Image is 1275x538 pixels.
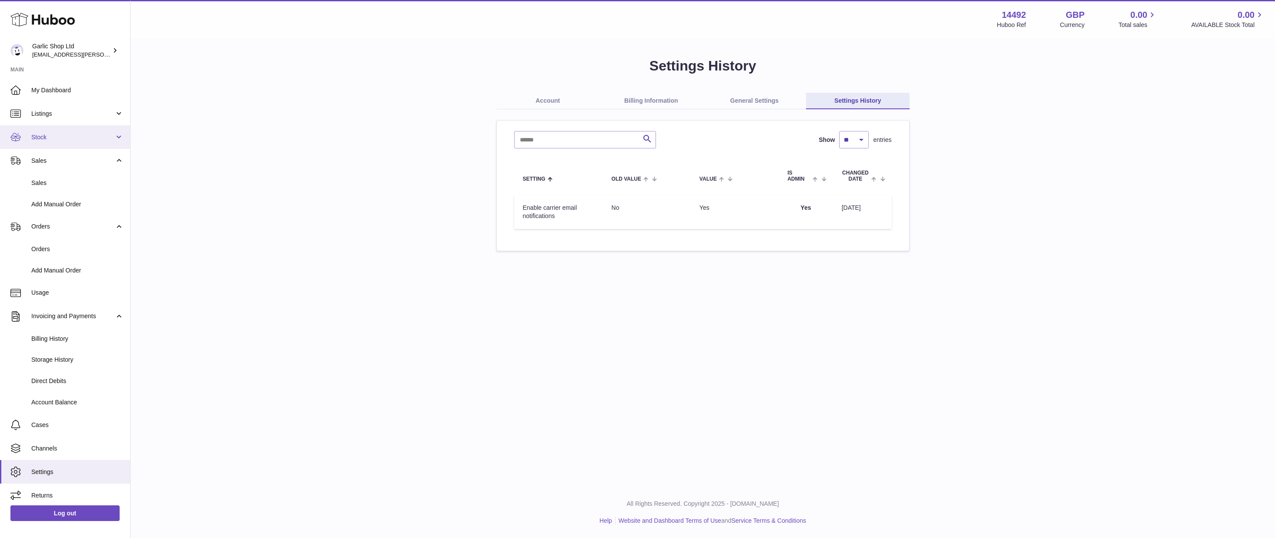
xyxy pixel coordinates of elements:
div: No [612,204,682,212]
strong: 14492 [1002,9,1026,21]
span: Add Manual Order [31,200,124,208]
a: General Settings [703,93,806,109]
div: Currency [1060,21,1085,29]
span: Add Manual Order [31,266,124,275]
span: Account Balance [31,398,124,407]
img: alec.veit@garlicshop.co.uk [10,44,23,57]
span: Orders [31,245,124,253]
span: Invoicing and Payments [31,312,114,320]
span: Billing History [31,335,124,343]
a: Account [496,93,600,109]
a: Website and Dashboard Terms of Use [619,517,721,524]
span: Direct Debits [31,377,124,385]
span: Settings [31,468,124,476]
div: Enable carrier email notifications [523,204,594,220]
div: Yes [699,204,770,212]
span: Usage [31,289,124,297]
li: and [616,517,806,525]
a: Billing Information [599,93,703,109]
p: All Rights Reserved. Copyright 2025 - [DOMAIN_NAME] [137,500,1268,508]
span: Channels [31,444,124,453]
span: Storage History [31,356,124,364]
span: Sales [31,179,124,187]
span: Returns [31,491,124,500]
span: Sales [31,157,114,165]
strong: GBP [1066,9,1084,21]
span: Setting [523,176,545,182]
span: entries [873,136,891,144]
span: Value [699,176,717,182]
span: Listings [31,110,114,118]
span: My Dashboard [31,86,124,94]
span: [EMAIL_ADDRESS][PERSON_NAME][DOMAIN_NAME] [32,51,174,58]
span: Yes [800,204,811,211]
span: 0.00 [1238,9,1255,21]
span: Old Value [612,176,641,182]
span: AVAILABLE Stock Total [1191,21,1265,29]
a: 0.00 AVAILABLE Stock Total [1191,9,1265,29]
a: 0.00 Total sales [1118,9,1157,29]
div: Huboo Ref [997,21,1026,29]
span: Is admin [787,170,810,182]
span: Cases [31,421,124,429]
a: Help [599,517,612,524]
span: 0.00 [1131,9,1148,21]
a: Service Terms & Conditions [731,517,806,524]
a: Settings History [806,93,910,109]
h1: Settings History [144,57,1261,75]
div: Garlic Shop Ltd [32,42,110,59]
span: [DATE] [842,204,861,211]
label: Show [819,136,835,144]
span: Stock [31,133,114,141]
span: Total sales [1118,21,1157,29]
span: Changed Date [842,170,870,182]
a: Log out [10,505,120,521]
span: Orders [31,222,114,231]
